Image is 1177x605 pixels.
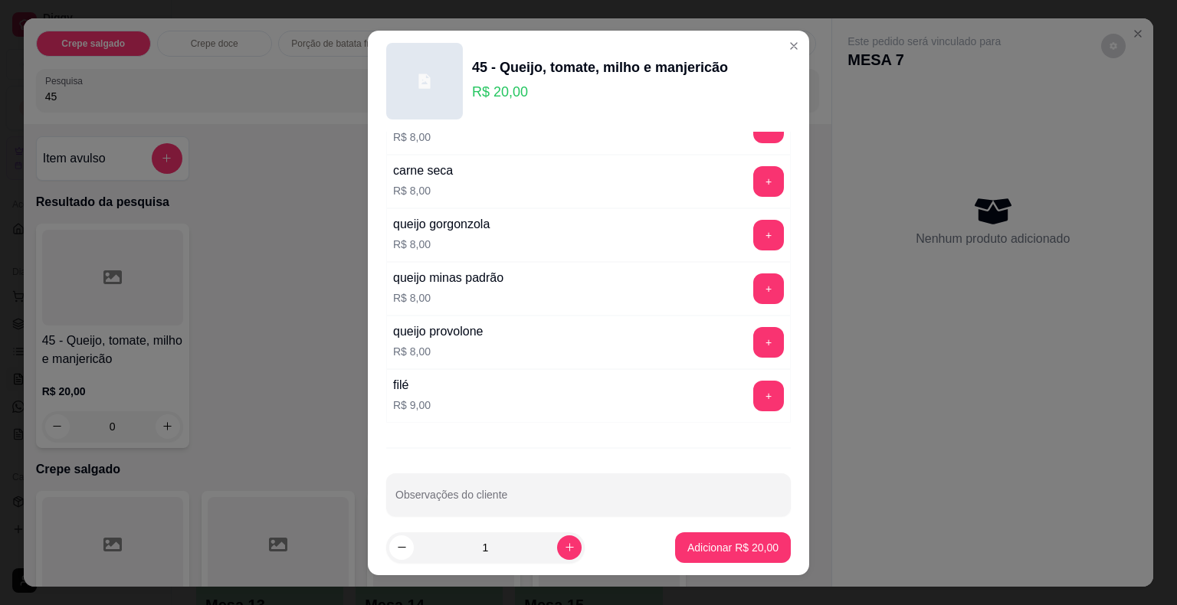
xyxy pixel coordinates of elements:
[393,129,525,145] p: R$ 8,00
[782,34,806,58] button: Close
[389,535,414,560] button: decrease-product-quantity
[395,493,782,509] input: Observações do cliente
[393,397,431,413] p: R$ 9,00
[472,57,728,78] div: 45 - Queijo, tomate, milho e manjericão
[753,220,784,250] button: add
[393,269,503,287] div: queijo minas padrão
[393,376,431,394] div: filé
[393,215,490,234] div: queijo gorgonzola
[393,162,453,180] div: carne seca
[557,535,582,560] button: increase-product-quantity
[393,183,453,198] p: R$ 8,00
[393,322,483,341] div: queijo provolone
[753,166,784,197] button: add
[753,381,784,411] button: add
[753,273,784,304] button: add
[687,540,779,555] p: Adicionar R$ 20,00
[393,344,483,359] p: R$ 8,00
[753,327,784,358] button: add
[393,290,503,306] p: R$ 8,00
[393,237,490,252] p: R$ 8,00
[675,532,791,563] button: Adicionar R$ 20,00
[472,81,728,103] p: R$ 20,00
